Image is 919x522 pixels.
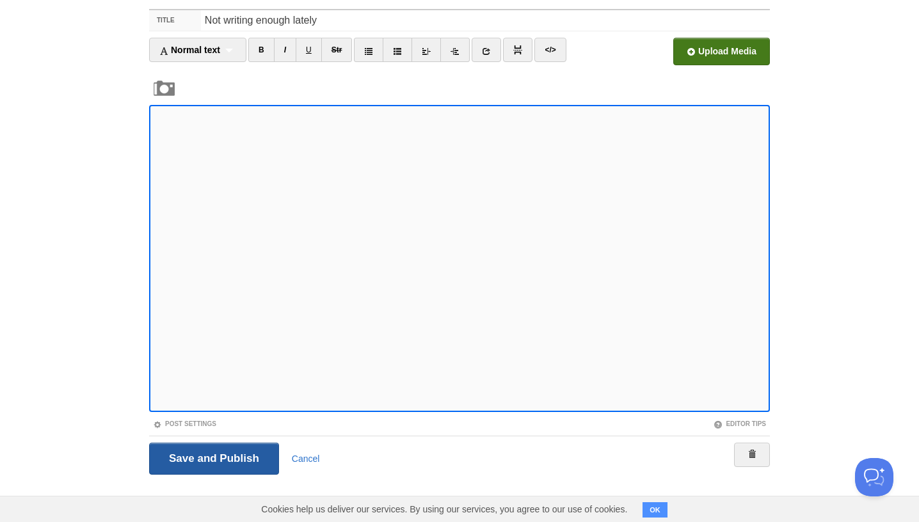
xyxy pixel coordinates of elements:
[149,73,180,104] img: image.png
[159,45,220,55] span: Normal text
[274,38,296,62] a: I
[248,496,640,522] span: Cookies help us deliver our services. By using our services, you agree to our use of cookies.
[153,420,216,427] a: Post Settings
[149,10,201,31] label: Title
[292,454,320,464] a: Cancel
[332,45,342,54] del: Str
[714,420,766,427] a: Editor Tips
[855,458,893,496] iframe: Help Scout Beacon - Open
[296,38,322,62] a: U
[248,38,275,62] a: B
[513,45,522,54] img: pagebreak-icon.png
[534,38,566,62] a: </>
[643,502,667,518] button: OK
[321,38,353,62] a: Str
[149,443,279,475] input: Save and Publish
